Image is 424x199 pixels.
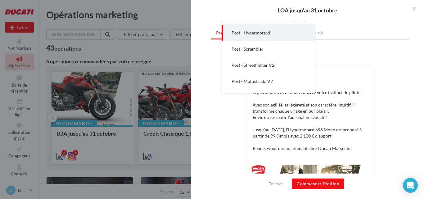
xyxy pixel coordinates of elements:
[232,30,270,35] span: Post - Hypermotard
[201,7,414,13] div: LOA jusqu'au 31 octobre
[318,30,323,35] span: (0)
[232,79,273,84] span: Post - Multistrada V2
[232,62,274,68] span: Post - Streetfighter V2
[222,57,315,73] button: Post - Streetfighter V2
[403,178,418,193] div: Open Intercom Messenger
[222,41,315,57] button: Post - Scrambler
[222,73,315,89] button: Post - Multistrada V2
[232,46,264,52] span: Post - Scrambler
[292,179,344,189] button: Commencer l'édition
[266,180,286,188] button: Fermer
[253,89,368,152] p: Hypermotard 698 Mono : libérez votre instinct de pilote. Avec son agilité, sa légèreté et son car...
[222,25,315,41] button: Post - Hypermotard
